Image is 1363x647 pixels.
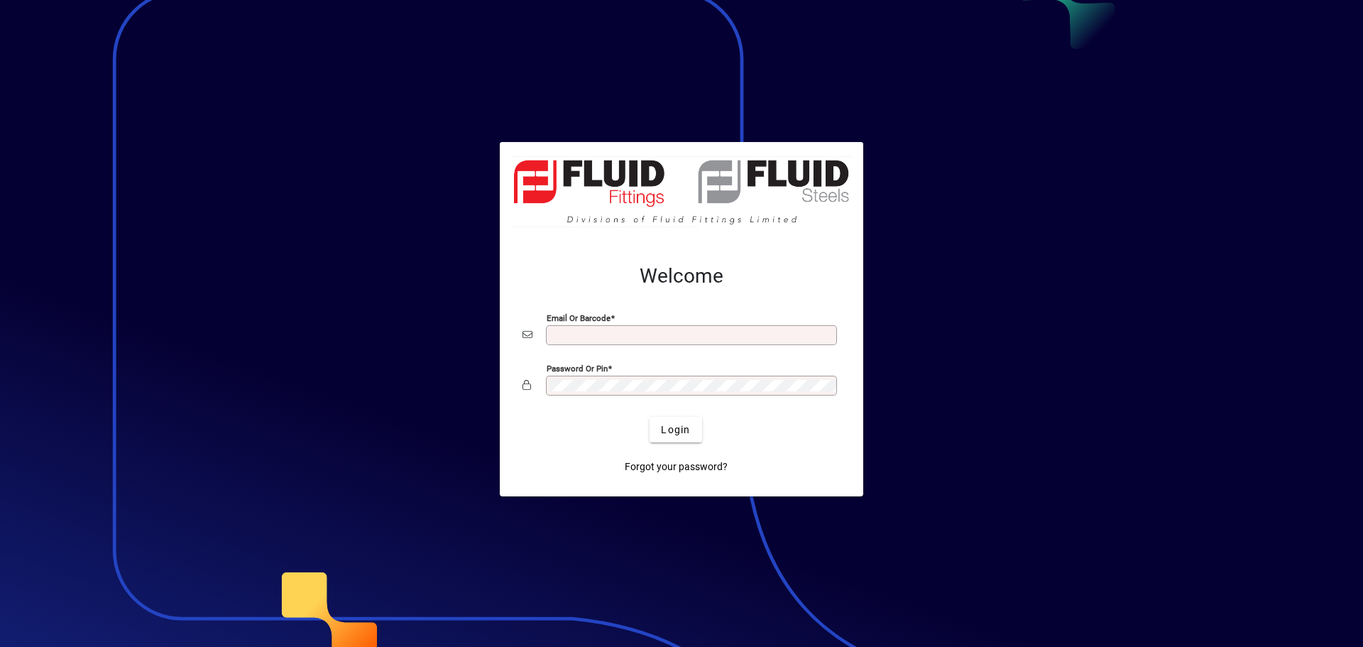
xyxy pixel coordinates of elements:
h2: Welcome [522,264,841,288]
mat-label: Password or Pin [547,364,608,374]
mat-label: Email or Barcode [547,313,611,323]
a: Forgot your password? [619,454,733,479]
button: Login [650,417,701,442]
span: Forgot your password? [625,460,728,474]
span: Login [661,423,690,437]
